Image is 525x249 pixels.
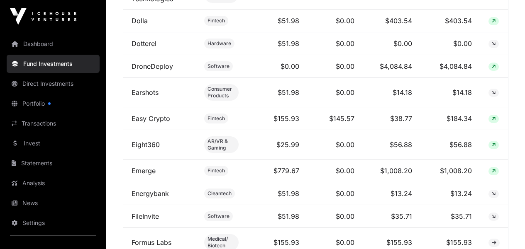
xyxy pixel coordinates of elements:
[208,190,232,197] span: Cleantech
[308,107,363,130] td: $145.57
[247,130,308,160] td: $25.99
[363,55,420,78] td: $4,084.84
[308,160,363,182] td: $0.00
[308,182,363,205] td: $0.00
[247,55,308,78] td: $0.00
[247,10,308,32] td: $51.98
[208,213,230,220] span: Software
[247,205,308,228] td: $51.98
[132,17,148,25] a: Dolla
[363,160,420,182] td: $1,008.20
[420,10,480,32] td: $403.54
[420,130,480,160] td: $56.88
[7,114,100,133] a: Transactions
[7,214,100,232] a: Settings
[7,174,100,192] a: Analysis
[363,32,420,55] td: $0.00
[363,205,420,228] td: $35.71
[420,160,480,182] td: $1,008.20
[308,10,363,32] td: $0.00
[7,134,100,152] a: Invest
[483,209,525,249] iframe: Chat Widget
[308,130,363,160] td: $0.00
[308,78,363,107] td: $0.00
[208,17,225,24] span: Fintech
[363,130,420,160] td: $56.88
[420,32,480,55] td: $0.00
[363,107,420,130] td: $38.77
[7,35,100,53] a: Dashboard
[208,167,225,174] span: Fintech
[363,182,420,205] td: $13.24
[208,86,235,99] span: Consumer Products
[208,40,231,47] span: Hardware
[363,78,420,107] td: $14.18
[308,55,363,78] td: $0.00
[208,138,235,151] span: AR/VR & Gaming
[132,212,159,220] a: FileInvite
[132,114,170,123] a: Easy Crypto
[247,32,308,55] td: $51.98
[132,167,156,175] a: Emerge
[247,182,308,205] td: $51.98
[247,160,308,182] td: $779.67
[247,78,308,107] td: $51.98
[7,154,100,172] a: Statements
[132,189,169,198] a: Energybank
[7,75,100,93] a: Direct Investments
[7,94,100,113] a: Portfolio
[363,10,420,32] td: $403.54
[420,78,480,107] td: $14.18
[10,8,76,25] img: Icehouse Ventures Logo
[132,62,173,70] a: DroneDeploy
[420,182,480,205] td: $13.24
[132,39,156,48] a: Dotterel
[132,140,160,149] a: Eight360
[208,63,230,70] span: Software
[7,55,100,73] a: Fund Investments
[208,236,235,249] span: Medical/ Biotech
[420,205,480,228] td: $35.71
[132,88,159,97] a: Earshots
[420,55,480,78] td: $4,084.84
[132,238,171,247] a: Formus Labs
[208,115,225,122] span: Fintech
[247,107,308,130] td: $155.93
[7,194,100,212] a: News
[308,32,363,55] td: $0.00
[308,205,363,228] td: $0.00
[420,107,480,130] td: $184.34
